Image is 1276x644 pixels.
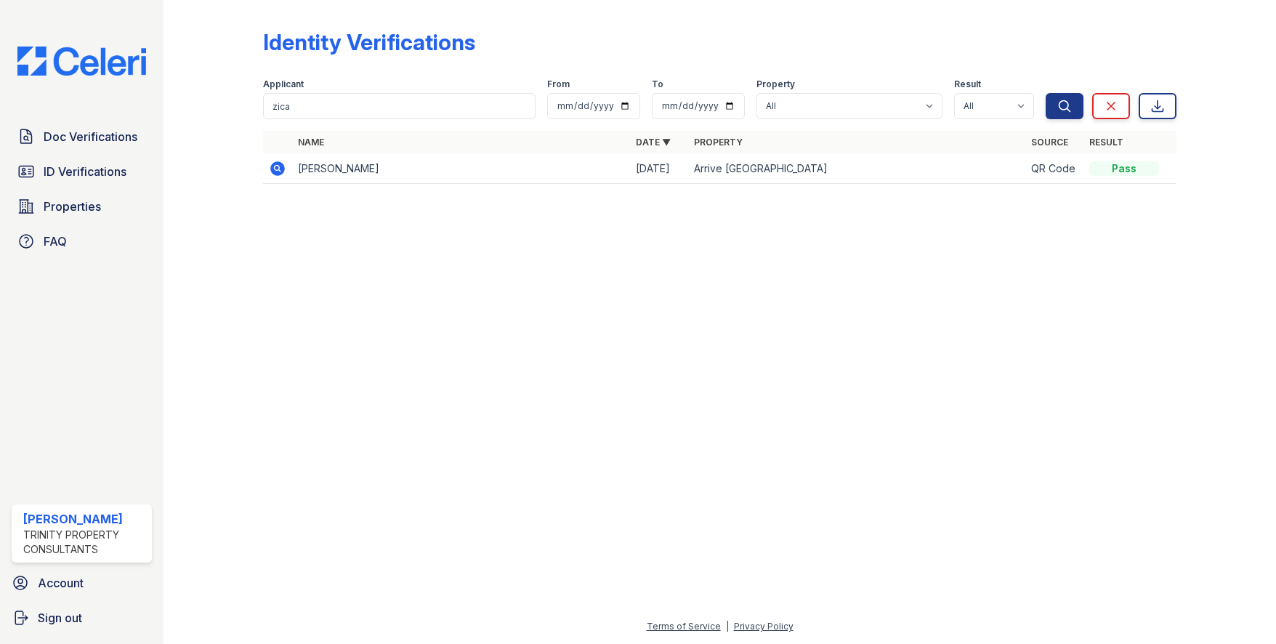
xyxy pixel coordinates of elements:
[263,29,475,55] div: Identity Verifications
[44,163,126,180] span: ID Verifications
[12,192,152,221] a: Properties
[23,510,146,528] div: [PERSON_NAME]
[44,198,101,215] span: Properties
[756,79,795,90] label: Property
[1025,154,1083,184] td: QR Code
[38,609,82,627] span: Sign out
[12,157,152,186] a: ID Verifications
[6,603,158,632] a: Sign out
[630,154,688,184] td: [DATE]
[954,79,981,90] label: Result
[688,154,1026,184] td: Arrive [GEOGRAPHIC_DATA]
[292,154,630,184] td: [PERSON_NAME]
[1089,137,1123,148] a: Result
[263,79,304,90] label: Applicant
[44,128,137,145] span: Doc Verifications
[38,574,84,592] span: Account
[694,137,743,148] a: Property
[12,122,152,151] a: Doc Verifications
[1089,161,1159,176] div: Pass
[647,621,721,632] a: Terms of Service
[1031,137,1068,148] a: Source
[263,93,536,119] input: Search by name or phone number
[23,528,146,557] div: Trinity Property Consultants
[298,137,324,148] a: Name
[44,233,67,250] span: FAQ
[6,47,158,76] img: CE_Logo_Blue-a8612792a0a2168367f1c8372b55b34899dd931a85d93a1a3d3e32e68fde9ad4.png
[547,79,570,90] label: From
[6,568,158,597] a: Account
[636,137,671,148] a: Date ▼
[726,621,729,632] div: |
[652,79,663,90] label: To
[734,621,794,632] a: Privacy Policy
[12,227,152,256] a: FAQ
